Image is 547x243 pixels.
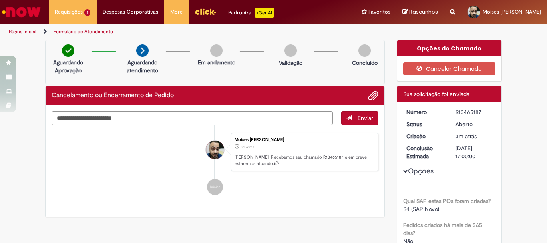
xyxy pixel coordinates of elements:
a: Formulário de Atendimento [54,28,113,35]
button: Adicionar anexos [368,90,378,101]
p: Em andamento [198,58,235,66]
ul: Trilhas de página [6,24,359,39]
span: 3m atrás [455,133,477,140]
p: Validação [279,59,302,67]
button: Enviar [341,111,378,125]
img: ServiceNow [1,4,42,20]
li: Moises Conceicao Bezerra [52,133,378,171]
a: Rascunhos [402,8,438,16]
div: [DATE] 17:00:00 [455,144,493,160]
span: Despesas Corporativas [103,8,158,16]
img: img-circle-grey.png [210,44,223,57]
p: Aguardando Aprovação [49,58,88,74]
img: check-circle-green.png [62,44,74,57]
div: 30/08/2025 15:33:21 [455,132,493,140]
div: Moises Conceicao Bezerra [206,141,224,159]
div: R13465187 [455,108,493,116]
textarea: Digite sua mensagem aqui... [52,111,333,125]
img: click_logo_yellow_360x200.png [195,6,216,18]
h2: Cancelamento ou Encerramento de Pedido Histórico de tíquete [52,92,174,99]
img: img-circle-grey.png [284,44,297,57]
span: Rascunhos [409,8,438,16]
span: Sua solicitação foi enviada [403,90,469,98]
p: Aguardando atendimento [123,58,162,74]
span: S4 (SAP Novo) [403,205,439,213]
p: Concluído [352,59,378,67]
span: Enviar [358,114,373,122]
div: Aberto [455,120,493,128]
div: Padroniza [228,8,274,18]
span: More [170,8,183,16]
p: +GenAi [255,8,274,18]
span: 3m atrás [241,145,254,149]
dt: Status [400,120,450,128]
dt: Criação [400,132,450,140]
dt: Número [400,108,450,116]
img: arrow-next.png [136,44,149,57]
b: Qual SAP estas POs foram criadas? [403,197,491,205]
b: Pedidos criados há mais de 365 dias? [403,221,482,237]
a: Página inicial [9,28,36,35]
dt: Conclusão Estimada [400,144,450,160]
button: Cancelar Chamado [403,62,496,75]
span: Moises [PERSON_NAME] [483,8,541,15]
span: Favoritos [368,8,390,16]
div: Moises [PERSON_NAME] [235,137,374,142]
span: 1 [84,9,90,16]
img: img-circle-grey.png [358,44,371,57]
span: Requisições [55,8,83,16]
ul: Histórico de tíquete [52,125,378,203]
div: Opções do Chamado [397,40,502,56]
p: [PERSON_NAME]! Recebemos seu chamado R13465187 e em breve estaremos atuando. [235,154,374,167]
